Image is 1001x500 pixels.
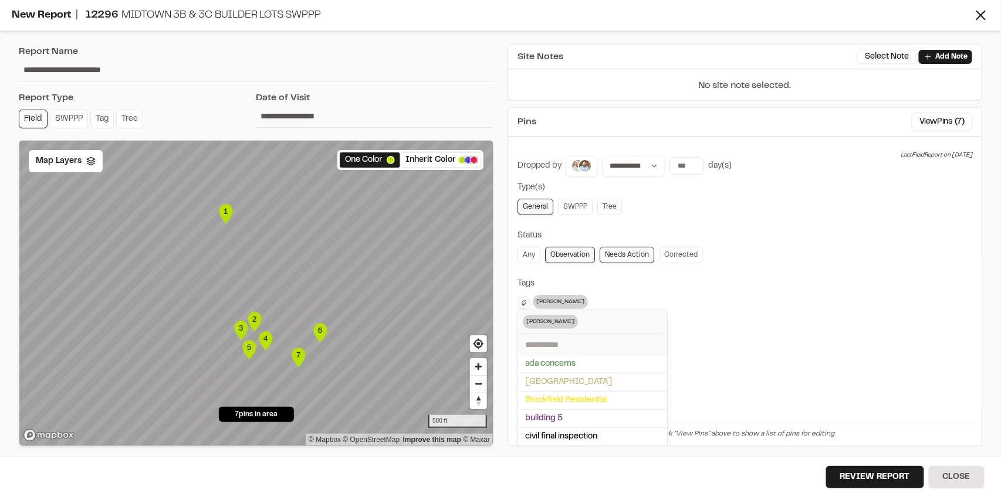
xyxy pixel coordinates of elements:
span: building 5 [525,412,660,425]
span: [GEOGRAPHIC_DATA] [525,376,660,389]
span: ada concerns [525,358,660,370]
span: civil final inspection [525,430,660,443]
span: Brookfield Residential [525,394,660,407]
div: [PERSON_NAME] [523,315,578,329]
